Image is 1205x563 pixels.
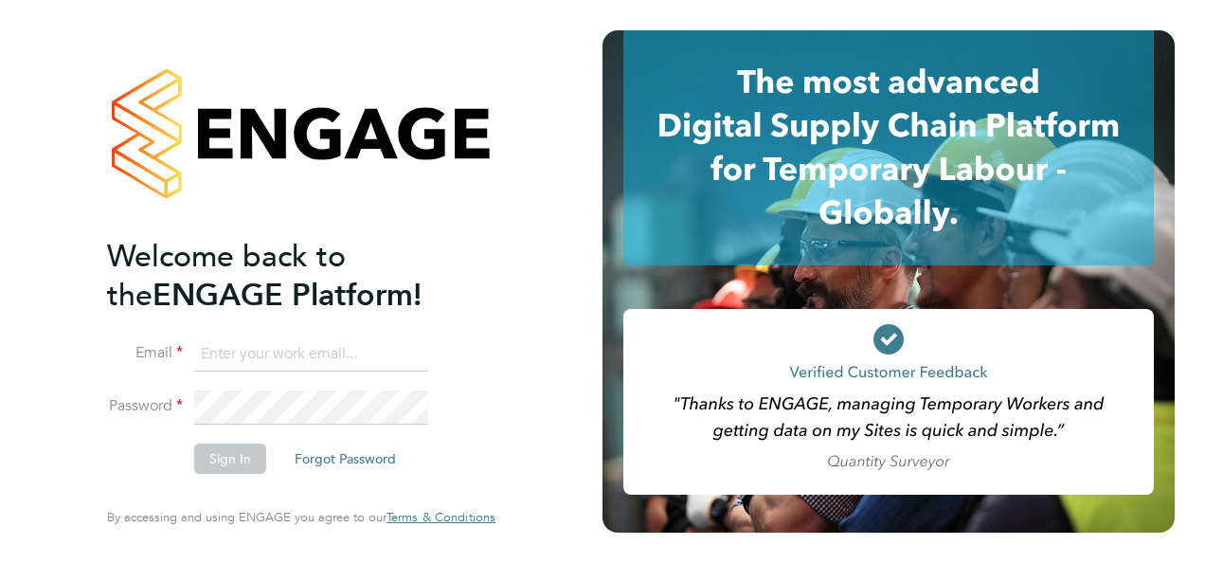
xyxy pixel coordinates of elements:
[387,509,495,525] span: Terms & Conditions
[387,510,495,525] a: Terms & Conditions
[107,509,495,525] span: By accessing and using ENGAGE you agree to our
[279,444,411,474] button: Forgot Password
[194,337,428,372] input: Enter your work email...
[194,444,266,474] button: Sign In
[107,237,477,315] h2: ENGAGE Platform!
[107,343,183,363] label: Email
[107,238,346,314] span: Welcome back to the
[107,396,183,416] label: Password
